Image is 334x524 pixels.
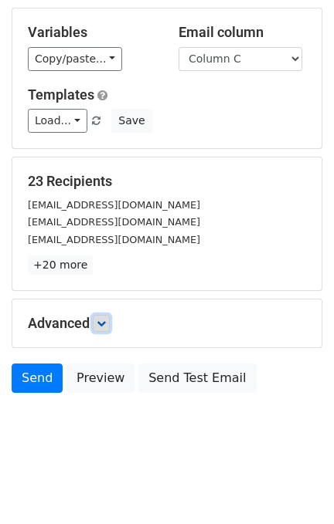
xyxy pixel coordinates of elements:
small: [EMAIL_ADDRESS][DOMAIN_NAME] [28,216,200,228]
iframe: Chat Widget [257,450,334,524]
a: Send Test Email [138,363,256,393]
a: Copy/paste... [28,47,122,71]
a: Templates [28,86,94,103]
a: Preview [66,363,135,393]
button: Save [111,109,152,133]
h5: Email column [179,24,306,41]
h5: Advanced [28,315,306,332]
h5: 23 Recipients [28,173,306,190]
small: [EMAIL_ADDRESS][DOMAIN_NAME] [28,234,200,245]
a: Load... [28,109,87,133]
div: Widget de chat [257,450,334,524]
small: [EMAIL_ADDRESS][DOMAIN_NAME] [28,199,200,211]
h5: Variables [28,24,155,41]
a: +20 more [28,255,93,275]
a: Send [12,363,63,393]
